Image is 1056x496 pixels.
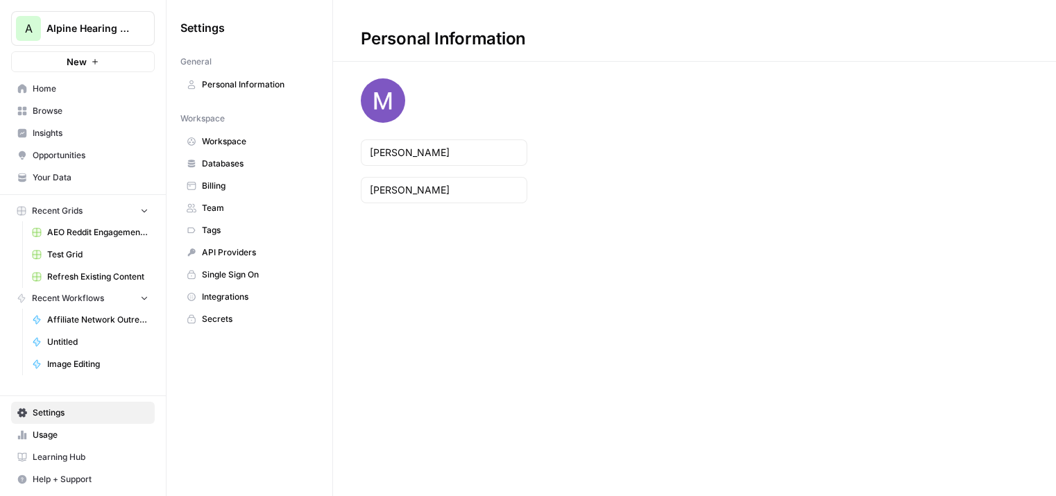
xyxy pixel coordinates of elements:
a: AEO Reddit Engagement (1) [26,221,155,243]
a: Single Sign On [180,264,318,286]
span: Tags [202,224,312,237]
span: Insights [33,127,148,139]
span: Home [33,83,148,95]
span: Single Sign On [202,268,312,281]
a: Affiliate Network Outreach [26,309,155,331]
a: Browse [11,100,155,122]
span: Recent Workflows [32,292,104,305]
span: Usage [33,429,148,441]
a: Settings [11,402,155,424]
a: Insights [11,122,155,144]
a: Image Editing [26,353,155,375]
a: Home [11,78,155,100]
span: API Providers [202,246,312,259]
a: Opportunities [11,144,155,166]
span: Workspace [180,112,225,125]
span: AEO Reddit Engagement (1) [47,226,148,239]
img: avatar [361,78,405,123]
span: Untitled [47,336,148,348]
a: Personal Information [180,74,318,96]
span: Settings [180,19,225,36]
span: Databases [202,157,312,170]
a: Learning Hub [11,446,155,468]
button: Workspace: Alpine Hearing Protection [11,11,155,46]
a: Usage [11,424,155,446]
button: Help + Support [11,468,155,490]
a: Workspace [180,130,318,153]
span: Alpine Hearing Protection [46,22,130,35]
button: New [11,51,155,72]
a: Tags [180,219,318,241]
span: Team [202,202,312,214]
span: Affiliate Network Outreach [47,314,148,326]
a: Test Grid [26,243,155,266]
span: General [180,55,212,68]
button: Recent Workflows [11,288,155,309]
a: Databases [180,153,318,175]
span: Settings [33,407,148,419]
span: Secrets [202,313,312,325]
a: Integrations [180,286,318,308]
a: Refresh Existing Content [26,266,155,288]
div: Personal Information [333,28,554,50]
a: API Providers [180,241,318,264]
a: Team [180,197,318,219]
span: Recent Grids [32,205,83,217]
span: A [25,20,33,37]
span: Personal Information [202,78,312,91]
span: Refresh Existing Content [47,271,148,283]
span: Image Editing [47,358,148,370]
span: Help + Support [33,473,148,486]
span: Your Data [33,171,148,184]
span: Billing [202,180,312,192]
span: Integrations [202,291,312,303]
span: Learning Hub [33,451,148,463]
span: Workspace [202,135,312,148]
span: Opportunities [33,149,148,162]
a: Untitled [26,331,155,353]
button: Recent Grids [11,200,155,221]
span: Browse [33,105,148,117]
a: Your Data [11,166,155,189]
a: Billing [180,175,318,197]
span: Test Grid [47,248,148,261]
a: Secrets [180,308,318,330]
span: New [67,55,87,69]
